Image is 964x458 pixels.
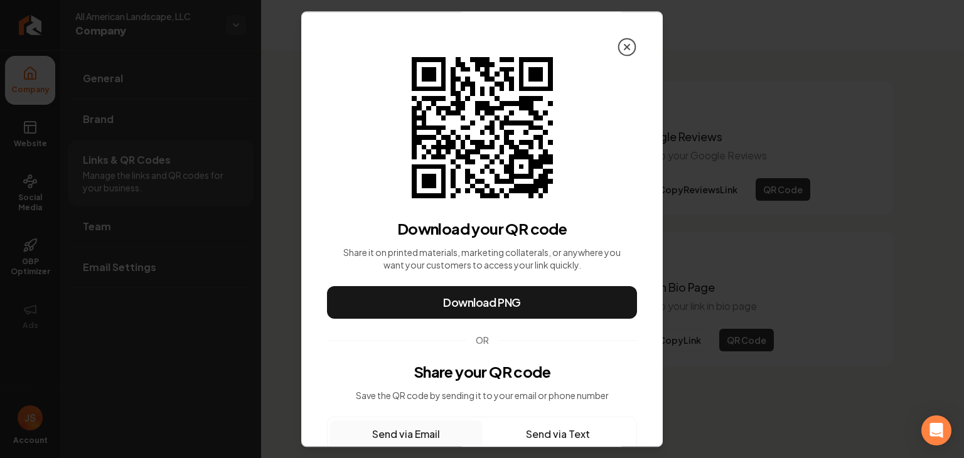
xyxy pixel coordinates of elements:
[397,218,567,238] h3: Download your QR code
[341,246,623,271] p: Share it on printed materials, marketing collaterals, or anywhere you want your customers to acce...
[414,361,550,381] h3: Share your QR code
[327,286,637,319] button: Download PNG
[330,420,482,448] button: Send via Email
[356,389,609,402] p: Save the QR code by sending it to your email or phone number
[476,334,489,346] span: OR
[443,294,521,311] span: Download PNG
[482,420,634,448] button: Send via Text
